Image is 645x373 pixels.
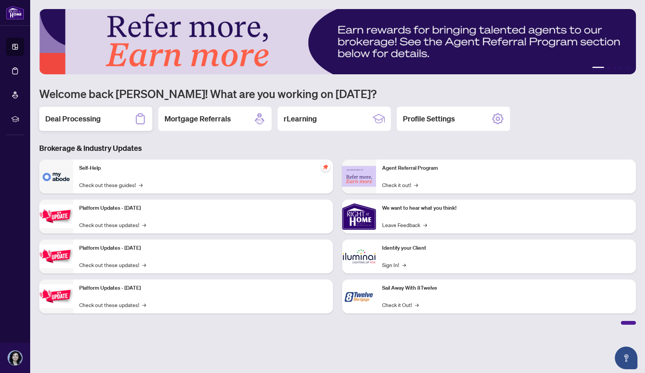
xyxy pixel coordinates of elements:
[321,163,330,172] span: pushpin
[284,114,317,124] h2: rLearning
[6,6,24,20] img: logo
[79,284,327,292] p: Platform Updates - [DATE]
[45,114,101,124] h2: Deal Processing
[342,166,376,187] img: Agent Referral Program
[414,181,418,189] span: →
[142,221,146,229] span: →
[39,284,73,308] img: Platform Updates - June 23, 2025
[39,86,636,101] h1: Welcome back [PERSON_NAME]! What are you working on [DATE]?
[142,261,146,269] span: →
[164,114,231,124] h2: Mortgage Referrals
[342,200,376,233] img: We want to hear what you think!
[382,244,630,252] p: Identify your Client
[39,160,73,193] img: Self-Help
[79,244,327,252] p: Platform Updates - [DATE]
[342,239,376,273] img: Identify your Client
[142,301,146,309] span: →
[382,261,406,269] a: Sign In!→
[8,351,22,365] img: Profile Icon
[79,261,146,269] a: Check out these updates!→
[592,67,604,70] button: 1
[39,9,636,74] img: Slide 0
[39,143,636,153] h3: Brokerage & Industry Updates
[39,244,73,268] img: Platform Updates - July 8, 2025
[382,301,419,309] a: Check it Out!→
[382,181,418,189] a: Check it out!→
[382,204,630,212] p: We want to hear what you think!
[382,164,630,172] p: Agent Referral Program
[423,221,427,229] span: →
[79,301,146,309] a: Check out these updates!→
[619,67,622,70] button: 4
[79,204,327,212] p: Platform Updates - [DATE]
[625,67,628,70] button: 5
[382,284,630,292] p: Sail Away With 8Twelve
[139,181,143,189] span: →
[382,221,427,229] a: Leave Feedback→
[39,204,73,228] img: Platform Updates - July 21, 2025
[79,181,143,189] a: Check out these guides!→
[79,221,146,229] a: Check out these updates!→
[402,261,406,269] span: →
[415,301,419,309] span: →
[607,67,610,70] button: 2
[613,67,616,70] button: 3
[615,347,637,369] button: Open asap
[342,279,376,313] img: Sail Away With 8Twelve
[79,164,327,172] p: Self-Help
[403,114,455,124] h2: Profile Settings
